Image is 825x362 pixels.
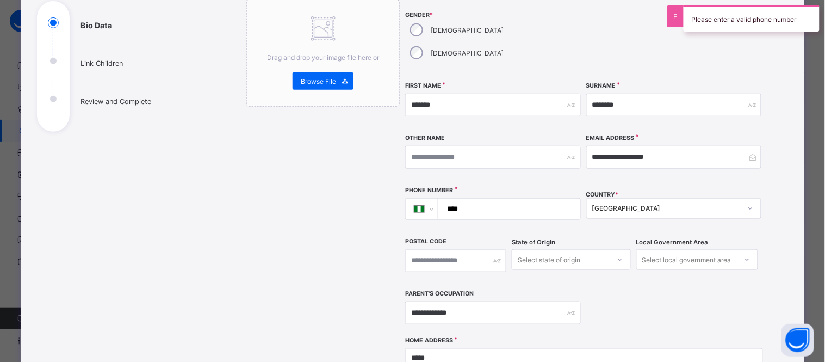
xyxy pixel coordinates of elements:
label: Postal Code [405,238,446,245]
span: Local Government Area [636,238,709,246]
span: Browse File [301,77,336,85]
label: Home Address [405,337,453,344]
span: State of Origin [512,238,555,246]
label: [DEMOGRAPHIC_DATA] [431,49,504,57]
label: Parent's Occupation [405,290,474,297]
span: Drag and drop your image file here or [267,53,379,62]
div: Select local government area [642,249,731,270]
span: Gender [405,11,580,19]
div: Select state of origin [518,249,580,270]
button: Open asap [781,324,814,357]
label: Other Name [405,134,445,142]
label: Email Address [586,134,635,142]
label: Phone Number [405,187,453,194]
div: [GEOGRAPHIC_DATA] [592,205,741,213]
span: COUNTRY [586,191,619,198]
label: Surname [586,82,616,89]
div: Please enter a valid phone number [684,5,820,32]
label: First Name [405,82,441,89]
label: [DEMOGRAPHIC_DATA] [431,26,504,34]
